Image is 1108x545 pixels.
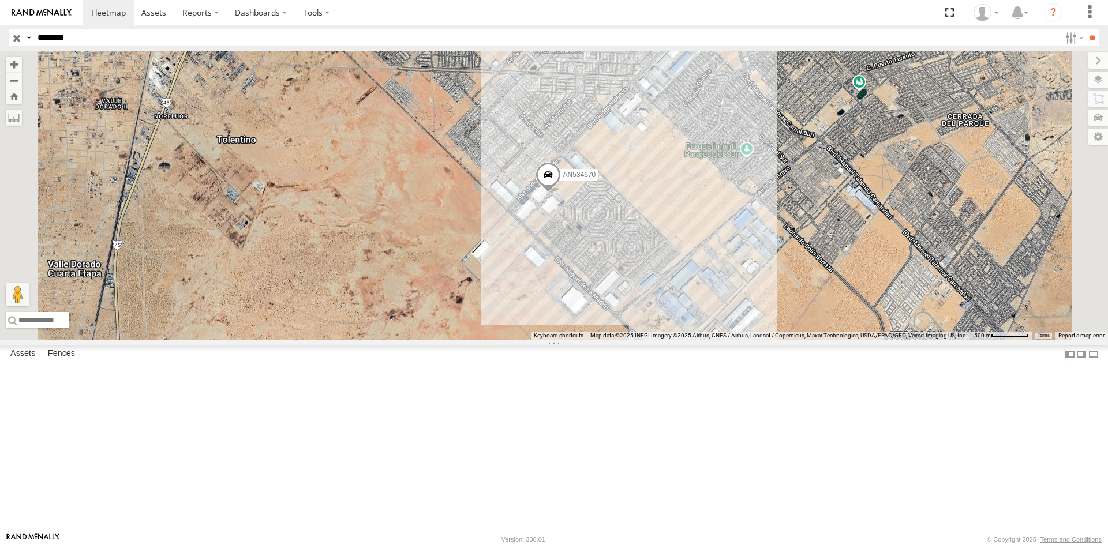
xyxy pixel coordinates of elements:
[1058,332,1105,339] a: Report a map error
[1040,536,1102,543] a: Terms and Conditions
[1064,345,1076,362] label: Dock Summary Table to the Left
[1061,29,1085,46] label: Search Filter Options
[1044,3,1062,22] i: ?
[590,332,967,339] span: Map data ©2025 INEGI Imagery ©2025 Airbus, CNES / Airbus, Landsat / Copernicus, Maxar Technologie...
[969,4,1003,21] div: Roberto Garcia
[974,332,991,339] span: 500 m
[971,332,1032,340] button: Map Scale: 500 m per 61 pixels
[6,533,59,545] a: Visit our Website
[6,72,22,88] button: Zoom out
[534,332,583,340] button: Keyboard shortcuts
[6,110,22,126] label: Measure
[1088,129,1108,145] label: Map Settings
[987,536,1102,543] div: © Copyright 2025 -
[5,346,41,362] label: Assets
[501,536,545,543] div: Version: 308.01
[1088,345,1099,362] label: Hide Summary Table
[563,171,596,179] span: AN534670
[24,29,33,46] label: Search Query
[6,283,29,306] button: Drag Pegman onto the map to open Street View
[6,88,22,104] button: Zoom Home
[1038,333,1050,338] a: Terms (opens in new tab)
[12,9,72,17] img: rand-logo.svg
[6,57,22,72] button: Zoom in
[42,346,81,362] label: Fences
[1076,345,1087,362] label: Dock Summary Table to the Right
